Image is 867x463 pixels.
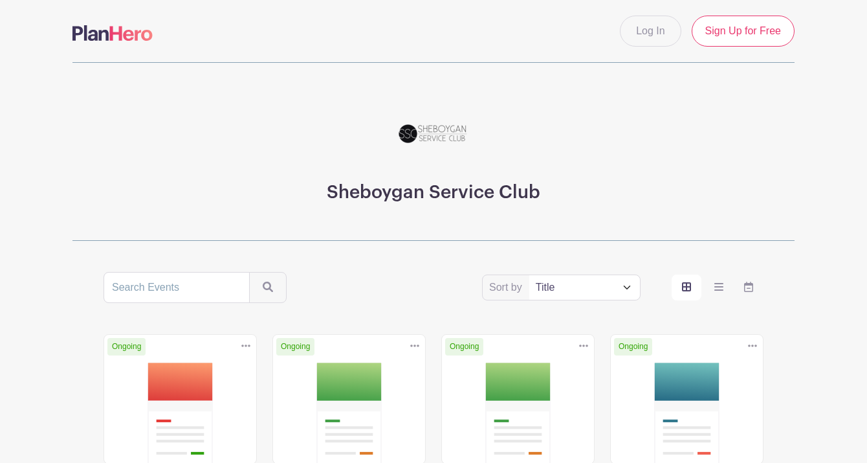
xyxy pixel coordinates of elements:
div: order and view [672,275,763,300]
img: logo-507f7623f17ff9eddc593b1ce0a138ce2505c220e1c5a4e2b4648c50719b7d32.svg [72,25,153,41]
h3: Sheboygan Service Club [327,182,540,204]
a: Sign Up for Free [692,16,795,47]
input: Search Events [104,272,250,303]
img: SSC_Logo_NEW.png [395,94,472,172]
a: Log In [620,16,681,47]
label: Sort by [489,280,526,295]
